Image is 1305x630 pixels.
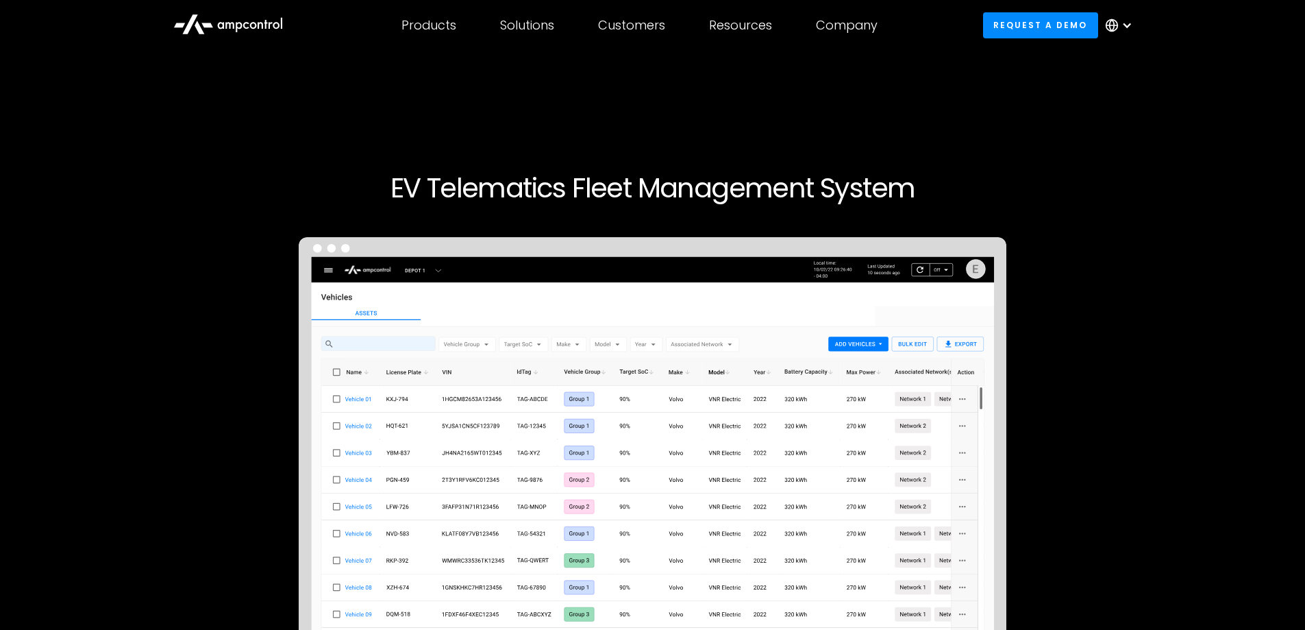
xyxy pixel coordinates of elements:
[816,18,878,33] div: Company
[598,18,665,33] div: Customers
[983,12,1098,38] a: Request a demo
[401,18,456,33] div: Products
[500,18,554,33] div: Solutions
[236,171,1069,204] h1: EV Telematics Fleet Management System
[709,18,772,33] div: Resources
